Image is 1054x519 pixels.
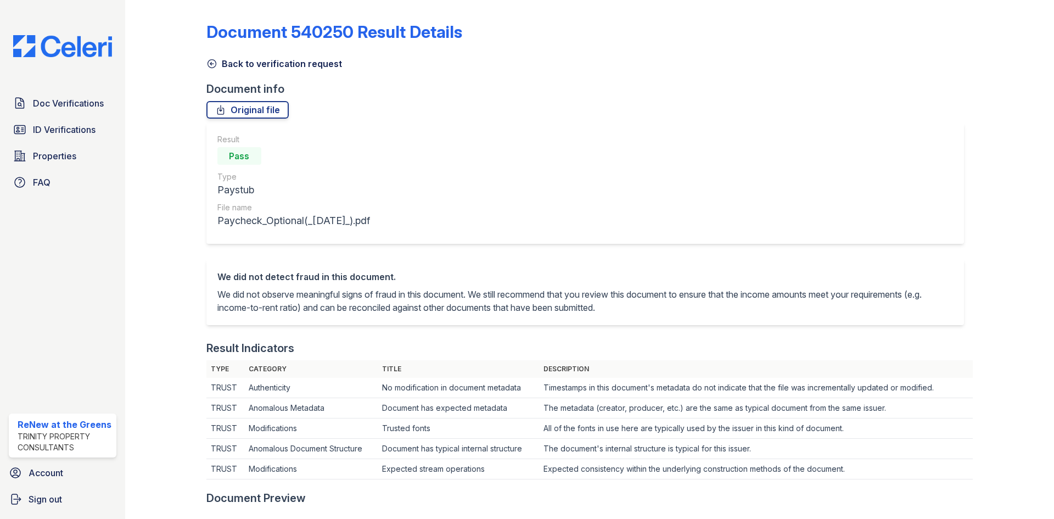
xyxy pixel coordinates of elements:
td: Expected stream operations [378,459,539,479]
a: FAQ [9,171,116,193]
div: Document info [206,81,973,97]
a: Back to verification request [206,57,342,70]
td: Timestamps in this document's metadata do not indicate that the file was incrementally updated or... [539,378,973,398]
th: Title [378,360,539,378]
span: Sign out [29,493,62,506]
span: ID Verifications [33,123,96,136]
td: Modifications [244,459,377,479]
td: Anomalous Metadata [244,398,377,418]
th: Type [206,360,245,378]
td: Document has expected metadata [378,398,539,418]
img: CE_Logo_Blue-a8612792a0a2168367f1c8372b55b34899dd931a85d93a1a3d3e32e68fde9ad4.png [4,35,121,57]
div: Trinity Property Consultants [18,431,112,453]
div: We did not detect fraud in this document. [217,270,953,283]
td: TRUST [206,439,245,459]
a: Original file [206,101,289,119]
td: No modification in document metadata [378,378,539,398]
div: Result [217,134,370,145]
td: The document's internal structure is typical for this issuer. [539,439,973,459]
div: Paystub [217,182,370,198]
td: Authenticity [244,378,377,398]
td: Trusted fonts [378,418,539,439]
a: Properties [9,145,116,167]
div: File name [217,202,370,213]
div: ReNew at the Greens [18,418,112,431]
td: Expected consistency within the underlying construction methods of the document. [539,459,973,479]
td: TRUST [206,459,245,479]
td: Document has typical internal structure [378,439,539,459]
td: Anomalous Document Structure [244,439,377,459]
span: FAQ [33,176,51,189]
a: Account [4,462,121,484]
th: Description [539,360,973,378]
span: Doc Verifications [33,97,104,110]
a: ID Verifications [9,119,116,141]
a: Document 540250 Result Details [206,22,462,42]
div: Result Indicators [206,341,294,356]
span: Account [29,466,63,479]
td: The metadata (creator, producer, etc.) are the same as typical document from the same issuer. [539,398,973,418]
th: Category [244,360,377,378]
a: Doc Verifications [9,92,116,114]
td: TRUST [206,398,245,418]
a: Sign out [4,488,121,510]
div: Pass [217,147,261,165]
span: Properties [33,149,76,163]
div: Paycheck_Optional(_[DATE]_).pdf [217,213,370,228]
div: Document Preview [206,490,306,506]
p: We did not observe meaningful signs of fraud in this document. We still recommend that you review... [217,288,953,314]
td: TRUST [206,378,245,398]
td: All of the fonts in use here are typically used by the issuer in this kind of document. [539,418,973,439]
td: TRUST [206,418,245,439]
div: Type [217,171,370,182]
td: Modifications [244,418,377,439]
